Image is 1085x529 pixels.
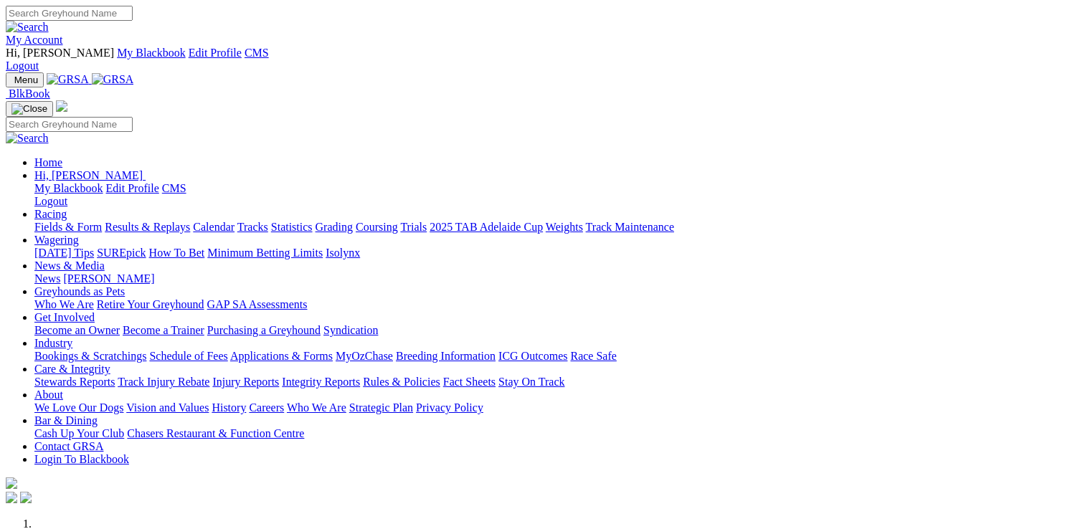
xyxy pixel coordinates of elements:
[47,73,89,86] img: GRSA
[118,376,209,388] a: Track Injury Rebate
[34,221,1079,234] div: Racing
[316,221,353,233] a: Grading
[34,272,60,285] a: News
[34,169,146,181] a: Hi, [PERSON_NAME]
[6,492,17,503] img: facebook.svg
[6,117,133,132] input: Search
[6,34,63,46] a: My Account
[34,208,67,220] a: Racing
[20,492,32,503] img: twitter.svg
[336,350,393,362] a: MyOzChase
[34,221,102,233] a: Fields & Form
[6,132,49,145] img: Search
[92,73,134,86] img: GRSA
[34,427,1079,440] div: Bar & Dining
[6,101,53,117] button: Toggle navigation
[34,298,94,310] a: Who We Are
[363,376,440,388] a: Rules & Policies
[230,350,333,362] a: Applications & Forms
[6,72,44,87] button: Toggle navigation
[117,47,186,59] a: My Blackbook
[34,298,1079,311] div: Greyhounds as Pets
[34,389,63,401] a: About
[106,182,159,194] a: Edit Profile
[356,221,398,233] a: Coursing
[9,87,50,100] span: BlkBook
[149,350,227,362] a: Schedule of Fees
[11,103,47,115] img: Close
[34,363,110,375] a: Care & Integrity
[443,376,496,388] a: Fact Sheets
[193,221,234,233] a: Calendar
[34,259,105,272] a: News & Media
[498,350,567,362] a: ICG Outcomes
[416,401,483,414] a: Privacy Policy
[6,477,17,489] img: logo-grsa-white.png
[56,100,67,112] img: logo-grsa-white.png
[287,401,346,414] a: Who We Are
[34,427,124,439] a: Cash Up Your Club
[6,59,39,72] a: Logout
[212,376,279,388] a: Injury Reports
[34,401,123,414] a: We Love Our Dogs
[326,247,360,259] a: Isolynx
[349,401,413,414] a: Strategic Plan
[63,272,154,285] a: [PERSON_NAME]
[34,272,1079,285] div: News & Media
[34,376,115,388] a: Stewards Reports
[149,247,205,259] a: How To Bet
[34,376,1079,389] div: Care & Integrity
[34,234,79,246] a: Wagering
[546,221,583,233] a: Weights
[34,324,120,336] a: Become an Owner
[97,247,146,259] a: SUREpick
[105,221,190,233] a: Results & Replays
[498,376,564,388] a: Stay On Track
[34,401,1079,414] div: About
[396,350,496,362] a: Breeding Information
[400,221,427,233] a: Trials
[34,156,62,168] a: Home
[6,87,50,100] a: BlkBook
[34,285,125,297] a: Greyhounds as Pets
[282,376,360,388] a: Integrity Reports
[34,182,103,194] a: My Blackbook
[6,6,133,21] input: Search
[249,401,284,414] a: Careers
[34,182,1079,208] div: Hi, [PERSON_NAME]
[430,221,543,233] a: 2025 TAB Adelaide Cup
[126,401,209,414] a: Vision and Values
[271,221,313,233] a: Statistics
[6,47,1079,72] div: My Account
[207,247,323,259] a: Minimum Betting Limits
[212,401,246,414] a: History
[123,324,204,336] a: Become a Trainer
[323,324,378,336] a: Syndication
[34,324,1079,337] div: Get Involved
[237,221,268,233] a: Tracks
[34,311,95,323] a: Get Involved
[6,21,49,34] img: Search
[6,47,114,59] span: Hi, [PERSON_NAME]
[34,247,1079,259] div: Wagering
[14,75,38,85] span: Menu
[34,350,146,362] a: Bookings & Scratchings
[34,247,94,259] a: [DATE] Tips
[34,350,1079,363] div: Industry
[34,169,143,181] span: Hi, [PERSON_NAME]
[189,47,242,59] a: Edit Profile
[34,440,103,452] a: Contact GRSA
[570,350,616,362] a: Race Safe
[207,298,308,310] a: GAP SA Assessments
[586,221,674,233] a: Track Maintenance
[127,427,304,439] a: Chasers Restaurant & Function Centre
[162,182,186,194] a: CMS
[34,337,72,349] a: Industry
[207,324,321,336] a: Purchasing a Greyhound
[34,195,67,207] a: Logout
[245,47,269,59] a: CMS
[34,453,129,465] a: Login To Blackbook
[34,414,98,426] a: Bar & Dining
[97,298,204,310] a: Retire Your Greyhound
